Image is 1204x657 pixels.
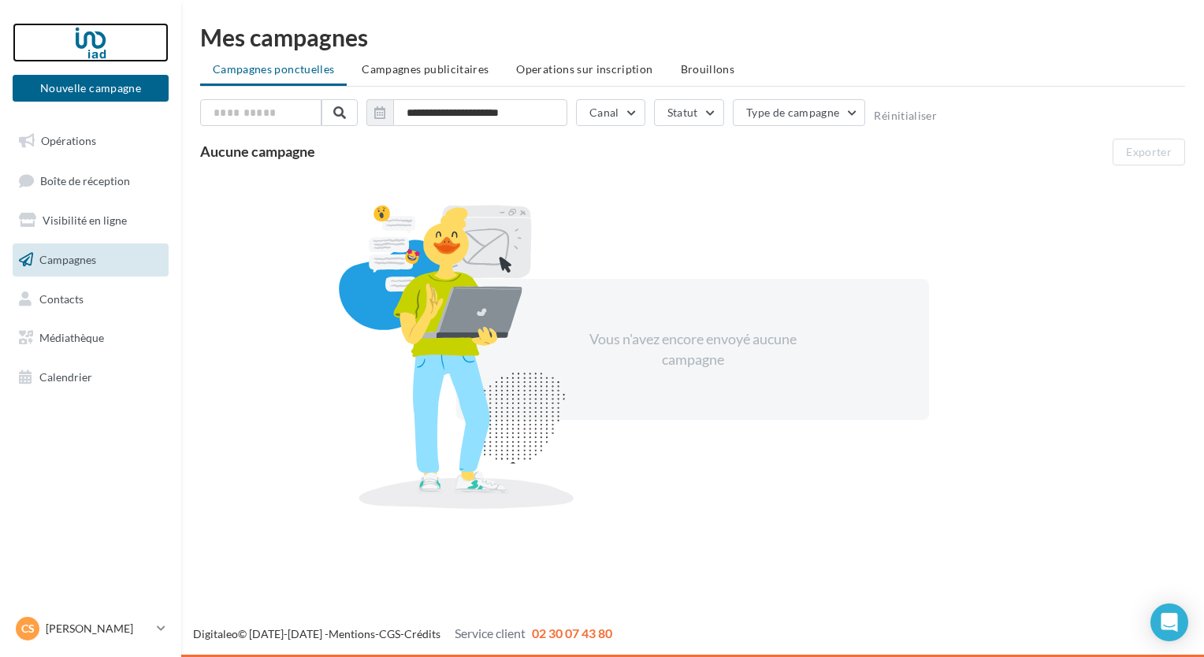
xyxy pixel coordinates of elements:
[1113,139,1185,165] button: Exporter
[13,75,169,102] button: Nouvelle campagne
[39,253,96,266] span: Campagnes
[576,99,645,126] button: Canal
[43,213,127,227] span: Visibilité en ligne
[9,164,172,198] a: Boîte de réception
[9,124,172,158] a: Opérations
[1150,603,1188,641] div: Open Intercom Messenger
[193,627,238,640] a: Digitaleo
[46,621,150,637] p: [PERSON_NAME]
[41,134,96,147] span: Opérations
[40,173,130,187] span: Boîte de réception
[39,331,104,344] span: Médiathèque
[532,625,612,640] span: 02 30 07 43 80
[21,621,35,637] span: CS
[874,109,937,122] button: Réinitialiser
[9,243,172,277] a: Campagnes
[39,370,92,384] span: Calendrier
[379,627,400,640] a: CGS
[9,321,172,354] a: Médiathèque
[362,62,489,76] span: Campagnes publicitaires
[200,143,315,160] span: Aucune campagne
[13,614,169,644] a: CS [PERSON_NAME]
[455,625,526,640] span: Service client
[681,62,735,76] span: Brouillons
[9,283,172,316] a: Contacts
[39,291,84,305] span: Contacts
[329,627,375,640] a: Mentions
[516,62,652,76] span: Operations sur inscription
[9,204,172,237] a: Visibilité en ligne
[9,361,172,394] a: Calendrier
[733,99,866,126] button: Type de campagne
[654,99,724,126] button: Statut
[200,25,1185,49] div: Mes campagnes
[193,627,612,640] span: © [DATE]-[DATE] - - -
[557,329,828,369] div: Vous n'avez encore envoyé aucune campagne
[404,627,440,640] a: Crédits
